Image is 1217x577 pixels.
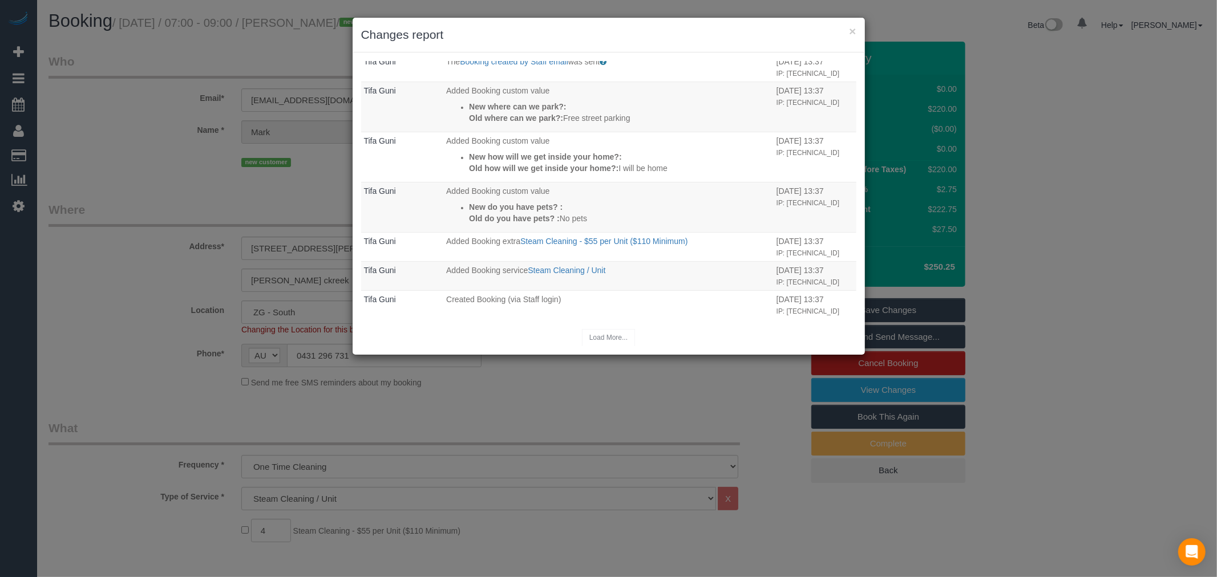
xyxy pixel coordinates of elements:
td: Who [361,261,444,290]
small: IP: [TECHNICAL_ID] [777,278,839,286]
span: Added Booking service [446,266,528,275]
td: Who [361,132,444,182]
td: When [774,132,856,182]
span: The [446,57,460,66]
div: Open Intercom Messenger [1178,538,1206,566]
p: No pets [469,213,771,224]
strong: Old where can we park?: [469,113,563,123]
span: Added Booking custom value [446,186,549,196]
span: Added Booking extra [446,237,520,246]
td: What [443,132,774,182]
small: IP: [TECHNICAL_ID] [777,70,839,78]
td: Who [361,52,444,82]
strong: Old how will we get inside your home?: [469,164,618,173]
a: Tifa Guni [364,237,396,246]
td: Who [361,290,444,319]
span: Added Booking custom value [446,136,549,145]
td: What [443,52,774,82]
strong: New do you have pets? : [469,202,563,212]
td: What [443,82,774,132]
small: IP: [TECHNICAL_ID] [777,307,839,315]
a: Tifa Guni [364,86,396,95]
strong: New where can we park?: [469,102,566,111]
a: Tifa Guni [364,57,396,66]
a: Tifa Guni [364,136,396,145]
td: Who [361,232,444,261]
td: Who [361,82,444,132]
td: When [774,232,856,261]
span: was sent [568,57,600,66]
small: IP: [TECHNICAL_ID] [777,249,839,257]
button: × [849,25,856,37]
td: When [774,290,856,319]
small: IP: [TECHNICAL_ID] [777,99,839,107]
td: What [443,290,774,319]
a: Tifa Guni [364,186,396,196]
td: When [774,82,856,132]
p: I will be home [469,162,771,174]
td: What [443,232,774,261]
td: When [774,182,856,232]
span: Created Booking (via Staff login) [446,295,561,304]
td: Who [361,182,444,232]
td: What [443,261,774,290]
sui-modal: Changes report [353,18,865,355]
p: Free street parking [469,112,771,124]
a: Tifa Guni [364,266,396,275]
a: Steam Cleaning / Unit [528,266,605,275]
td: What [443,182,774,232]
small: IP: [TECHNICAL_ID] [777,199,839,207]
h3: Changes report [361,26,856,43]
small: IP: [TECHNICAL_ID] [777,149,839,157]
a: Steam Cleaning - $55 per Unit ($110 Minimum) [520,237,688,246]
td: When [774,261,856,290]
a: Booking created by Staff email [460,57,568,66]
strong: New how will we get inside your home?: [469,152,622,161]
span: Added Booking custom value [446,86,549,95]
td: When [774,52,856,82]
a: Tifa Guni [364,295,396,304]
strong: Old do you have pets? : [469,214,560,223]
